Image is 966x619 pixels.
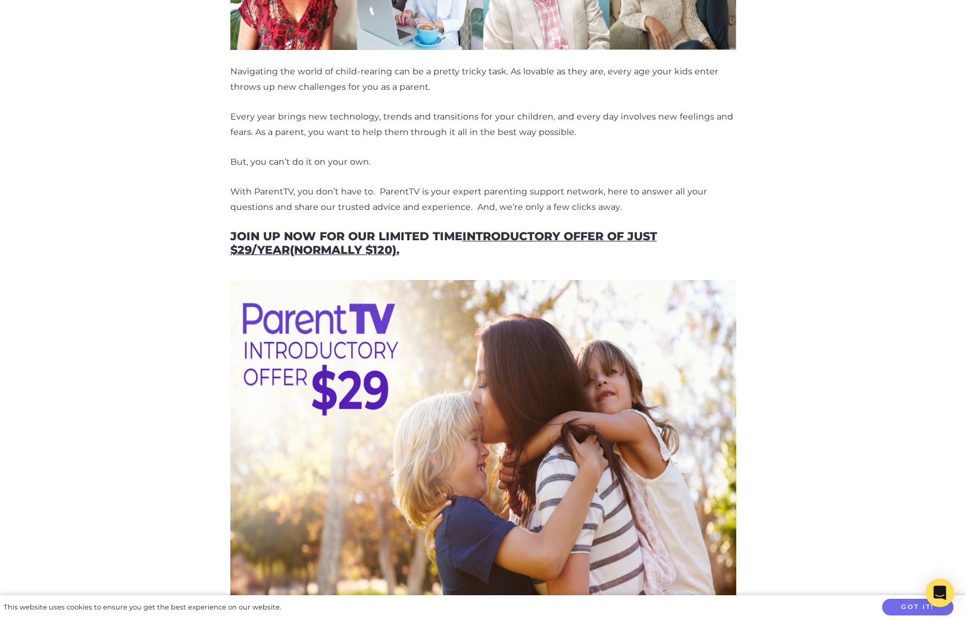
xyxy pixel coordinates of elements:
[926,579,954,607] div: Open Intercom Messenger
[230,184,736,215] p: With ParentTV, you don’t have to. ParentTV is your expert parenting support network, here to answ...
[230,229,657,257] u: (normally $120).
[882,599,954,616] button: Got it!
[4,601,281,614] div: This website uses cookies to ensure you get the best experience on our website.
[230,229,657,257] a: introductory offer of just $29/year
[230,64,736,95] p: Navigating the world of child-rearing can be a pretty tricky task. As lovable as they are, every ...
[230,155,736,170] p: But, you can’t do it on your own.
[230,109,736,140] p: Every year brings new technology, trends and transitions for your children, and every day involve...
[230,230,736,257] h3: Join up now for our limited time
